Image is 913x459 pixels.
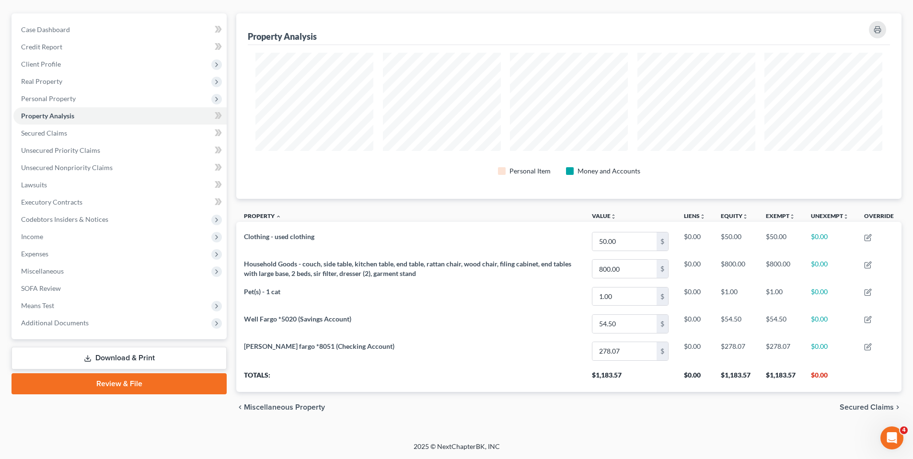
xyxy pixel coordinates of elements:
a: Executory Contracts [13,194,227,211]
i: chevron_right [894,403,901,411]
td: $0.00 [676,228,713,255]
a: Unexemptunfold_more [811,212,849,219]
i: unfold_more [611,214,616,219]
span: Unsecured Nonpriority Claims [21,163,113,172]
i: expand_less [276,214,281,219]
a: Property Analysis [13,107,227,125]
a: Lawsuits [13,176,227,194]
div: Property Analysis [248,31,317,42]
span: Secured Claims [21,129,67,137]
div: $ [657,342,668,360]
a: Review & File [12,373,227,394]
div: Personal Item [509,166,551,176]
span: Pet(s) - 1 cat [244,287,280,296]
th: $1,183.57 [713,365,758,392]
td: $800.00 [758,255,803,283]
span: Property Analysis [21,112,74,120]
span: Miscellaneous Property [244,403,325,411]
span: Credit Report [21,43,62,51]
div: $ [657,260,668,278]
span: Case Dashboard [21,25,70,34]
span: Clothing - used clothing [244,232,314,241]
input: 0.00 [592,232,657,251]
th: $1,183.57 [758,365,803,392]
a: Equityunfold_more [721,212,748,219]
td: $278.07 [713,337,758,365]
i: unfold_more [789,214,795,219]
th: Override [856,207,901,228]
span: Household Goods - couch, side table, kitchen table, end table, rattan chair, wood chair, filing c... [244,260,571,277]
a: Valueunfold_more [592,212,616,219]
td: $54.50 [758,310,803,337]
td: $0.00 [803,283,856,310]
i: unfold_more [843,214,849,219]
td: $54.50 [713,310,758,337]
td: $1.00 [713,283,758,310]
a: Unsecured Nonpriority Claims [13,159,227,176]
span: Unsecured Priority Claims [21,146,100,154]
a: Liensunfold_more [684,212,705,219]
td: $1.00 [758,283,803,310]
div: 2025 © NextChapterBK, INC [184,442,730,459]
span: Client Profile [21,60,61,68]
td: $0.00 [676,283,713,310]
span: SOFA Review [21,284,61,292]
div: $ [657,315,668,333]
span: 4 [900,426,908,434]
i: unfold_more [742,214,748,219]
span: Expenses [21,250,48,258]
td: $0.00 [676,337,713,365]
a: Unsecured Priority Claims [13,142,227,159]
td: $0.00 [803,310,856,337]
span: Real Property [21,77,62,85]
th: Totals: [236,365,584,392]
a: Credit Report [13,38,227,56]
td: $0.00 [803,228,856,255]
td: $0.00 [676,310,713,337]
td: $278.07 [758,337,803,365]
th: $0.00 [676,365,713,392]
th: $0.00 [803,365,856,392]
span: Executory Contracts [21,198,82,206]
span: Means Test [21,301,54,310]
input: 0.00 [592,315,657,333]
span: Secured Claims [840,403,894,411]
div: $ [657,287,668,306]
button: Secured Claims chevron_right [840,403,901,411]
span: Lawsuits [21,181,47,189]
td: $0.00 [803,255,856,283]
a: Secured Claims [13,125,227,142]
span: Personal Property [21,94,76,103]
button: chevron_left Miscellaneous Property [236,403,325,411]
iframe: Intercom live chat [880,426,903,449]
td: $0.00 [676,255,713,283]
td: $50.00 [758,228,803,255]
div: $ [657,232,668,251]
td: $50.00 [713,228,758,255]
input: 0.00 [592,342,657,360]
div: Money and Accounts [578,166,640,176]
a: SOFA Review [13,280,227,297]
span: [PERSON_NAME] fargo *8051 (Checking Account) [244,342,394,350]
span: Codebtors Insiders & Notices [21,215,108,223]
a: Download & Print [12,347,227,369]
span: Miscellaneous [21,267,64,275]
i: chevron_left [236,403,244,411]
a: Case Dashboard [13,21,227,38]
input: 0.00 [592,287,657,306]
i: unfold_more [700,214,705,219]
th: $1,183.57 [584,365,676,392]
span: Income [21,232,43,241]
span: Additional Documents [21,319,89,327]
a: Exemptunfold_more [766,212,795,219]
td: $800.00 [713,255,758,283]
td: $0.00 [803,337,856,365]
a: Property expand_less [244,212,281,219]
span: Well Fargo *5020 (Savings Account) [244,315,351,323]
input: 0.00 [592,260,657,278]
